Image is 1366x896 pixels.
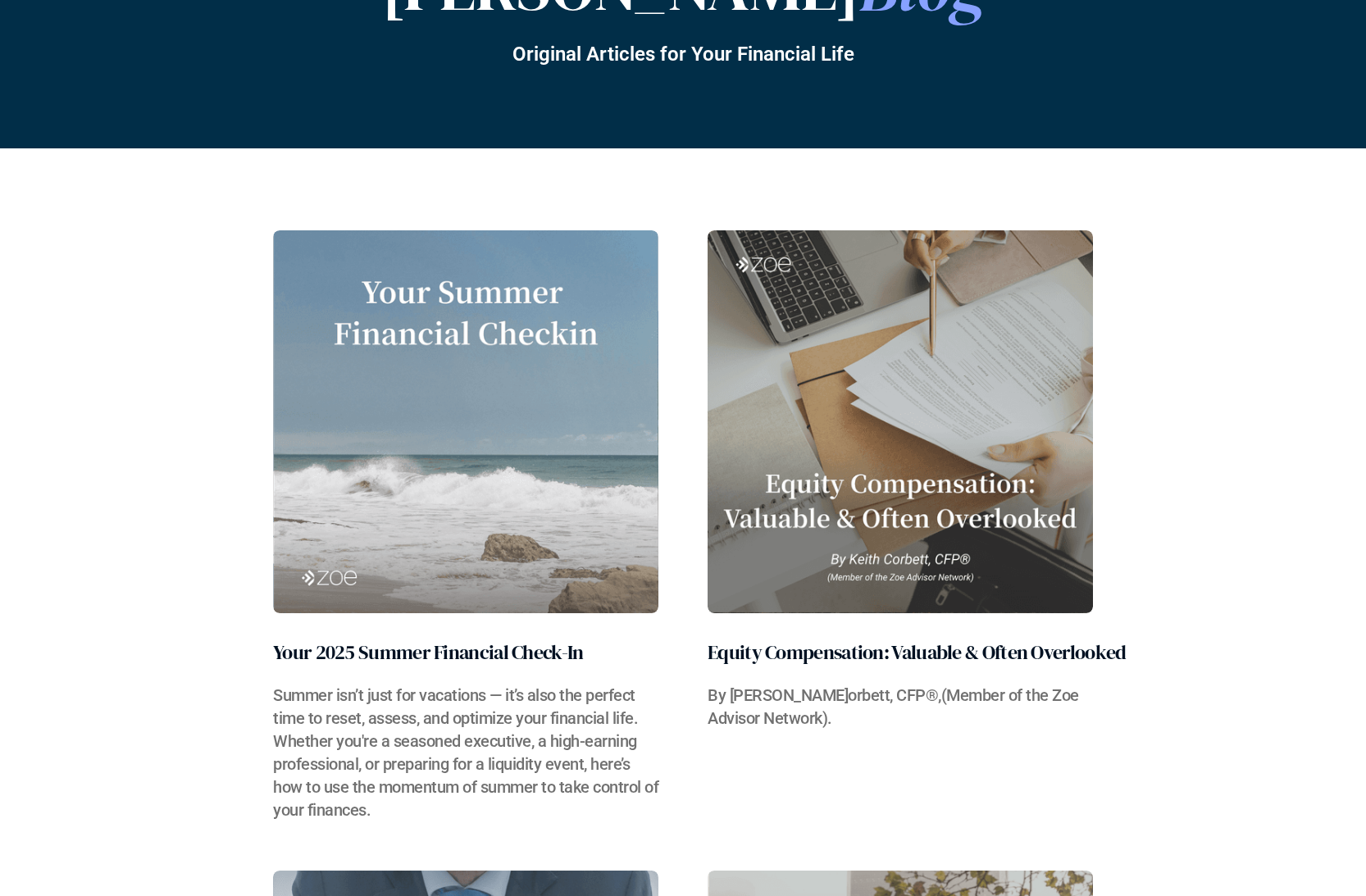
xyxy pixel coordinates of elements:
h3: By [PERSON_NAME]​orbett, CFP®,(Member of the Zoe Advisor Network). [708,684,1093,730]
p: Original Articles for Your Financial Life [512,43,854,66]
a: Equity Compensation: Valuable & Often OverlookedBy [PERSON_NAME]​orbett, CFP®,(Member of the Zoe ... [708,230,1093,730]
h2: Your 2025 Summer Financial Check-In [273,638,584,667]
h3: Summer isn’t just for vacations — it’s also the perfect time to reset, assess, and optimize your ... [273,684,658,821]
a: Your 2025 Summer Financial Check-InSummer isn’t just for vacations — it’s also the perfect time t... [273,230,658,821]
h2: Equity Compensation: Valuable & Often Overlooked [708,638,1126,667]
